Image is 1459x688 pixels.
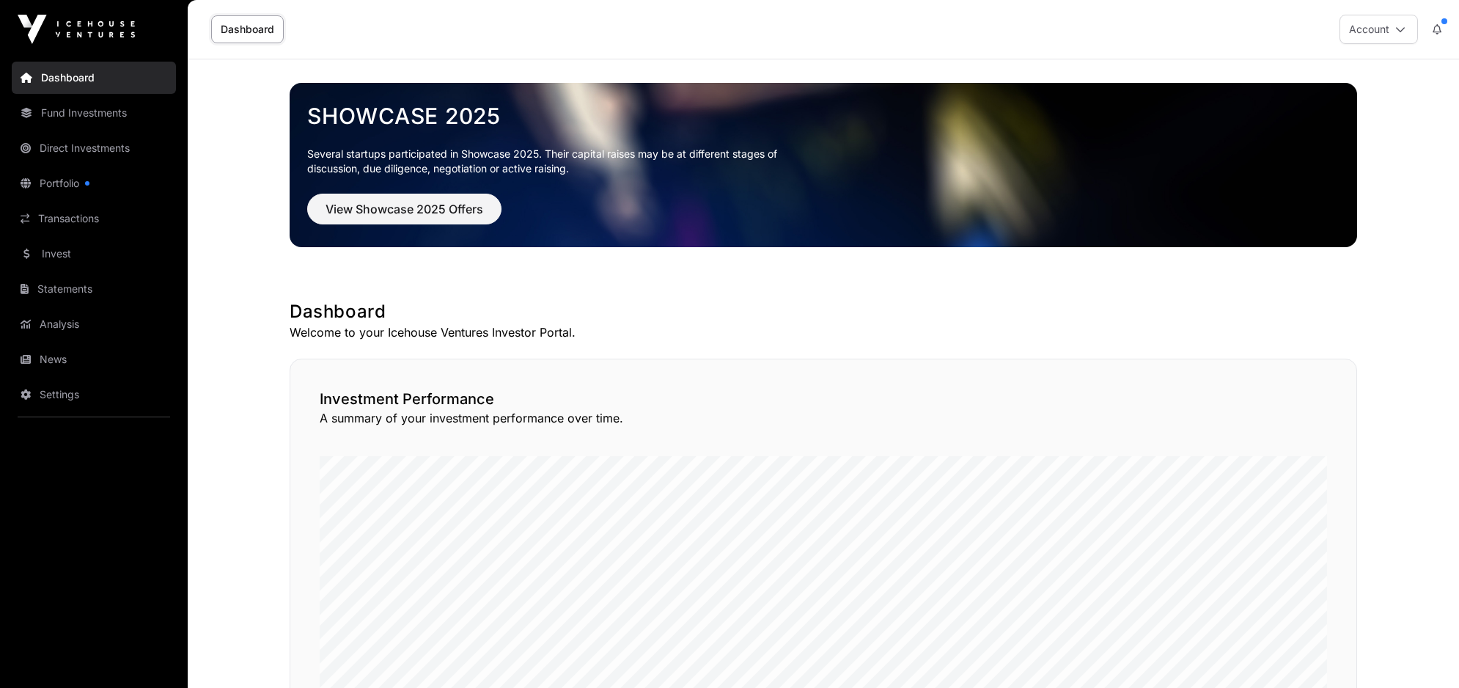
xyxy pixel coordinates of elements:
[307,194,501,224] button: View Showcase 2025 Offers
[1339,15,1418,44] button: Account
[12,273,176,305] a: Statements
[12,238,176,270] a: Invest
[12,343,176,376] a: News
[12,62,176,94] a: Dashboard
[307,208,501,223] a: View Showcase 2025 Offers
[290,300,1357,323] h1: Dashboard
[12,378,176,411] a: Settings
[12,132,176,164] a: Direct Investments
[290,323,1357,341] p: Welcome to your Icehouse Ventures Investor Portal.
[12,202,176,235] a: Transactions
[307,147,800,176] p: Several startups participated in Showcase 2025. Their capital raises may be at different stages o...
[12,167,176,200] a: Portfolio
[1386,618,1459,688] iframe: Chat Widget
[326,200,483,218] span: View Showcase 2025 Offers
[320,389,1327,409] h2: Investment Performance
[290,83,1357,247] img: Showcase 2025
[211,15,284,43] a: Dashboard
[12,308,176,340] a: Analysis
[18,15,135,44] img: Icehouse Ventures Logo
[12,97,176,129] a: Fund Investments
[320,409,1327,427] p: A summary of your investment performance over time.
[307,103,1339,129] a: Showcase 2025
